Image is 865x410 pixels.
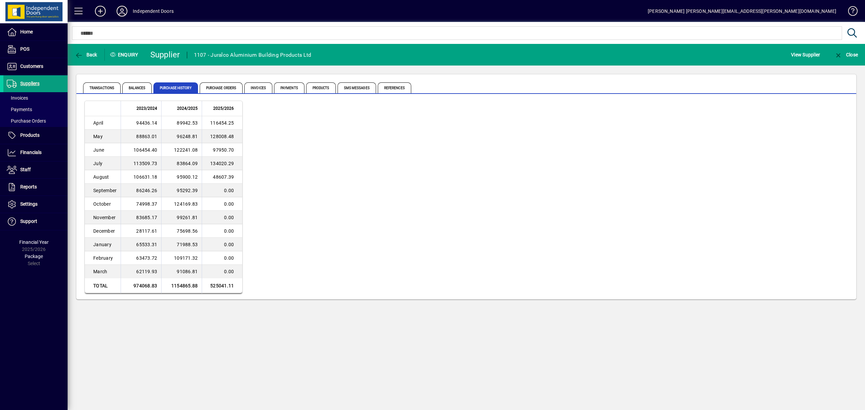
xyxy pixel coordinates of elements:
td: 0.00 [202,265,242,278]
span: 2025/2026 [213,105,234,112]
td: 122241.08 [161,143,202,157]
td: 83685.17 [121,211,161,224]
span: 2023/2024 [137,105,157,112]
td: 0.00 [202,224,242,238]
td: October [85,197,121,211]
td: 0.00 [202,251,242,265]
span: Suppliers [20,81,40,86]
span: Purchase History [153,82,198,93]
td: 525041.11 [202,278,242,293]
td: August [85,170,121,184]
div: Enquiry [105,49,145,60]
td: 63473.72 [121,251,161,265]
button: Close [833,49,860,61]
td: 0.00 [202,238,242,251]
span: Customers [20,63,43,69]
button: View Supplier [789,49,822,61]
td: 134020.29 [202,157,242,170]
td: 124169.83 [161,197,202,211]
span: Reports [20,184,37,189]
a: Customers [3,58,68,75]
td: 116454.25 [202,116,242,130]
a: Products [3,127,68,144]
span: Transactions [83,82,121,93]
td: 91086.81 [161,265,202,278]
a: Settings [3,196,68,213]
app-page-header-button: Close enquiry [827,49,865,61]
td: 28117.61 [121,224,161,238]
td: 83864.09 [161,157,202,170]
td: 0.00 [202,197,242,211]
a: Purchase Orders [3,115,68,127]
td: 74998.37 [121,197,161,211]
span: Products [20,132,40,138]
td: March [85,265,121,278]
span: Support [20,219,37,224]
td: November [85,211,121,224]
td: May [85,130,121,143]
div: Independent Doors [133,6,174,17]
span: POS [20,46,29,52]
span: Home [20,29,33,34]
td: December [85,224,121,238]
span: Products [306,82,336,93]
td: 99261.81 [161,211,202,224]
span: View Supplier [791,49,820,60]
td: 97950.70 [202,143,242,157]
td: 88863.01 [121,130,161,143]
td: September [85,184,121,197]
td: 0.00 [202,184,242,197]
td: July [85,157,121,170]
td: Total [85,278,121,293]
span: Settings [20,201,38,207]
td: 106631.18 [121,170,161,184]
td: 95292.39 [161,184,202,197]
td: 95900.12 [161,170,202,184]
a: Home [3,24,68,41]
td: 96248.81 [161,130,202,143]
span: Payments [7,107,32,112]
span: Back [75,52,97,57]
a: Invoices [3,92,68,104]
span: Invoices [244,82,272,93]
span: Staff [20,167,31,172]
a: Payments [3,104,68,115]
td: 65533.31 [121,238,161,251]
span: 2024/2025 [177,105,198,112]
td: 1154865.88 [161,278,202,293]
td: 86246.26 [121,184,161,197]
a: Reports [3,179,68,196]
td: 94436.14 [121,116,161,130]
td: 48607.39 [202,170,242,184]
div: Supplier [150,49,180,60]
td: 128008.48 [202,130,242,143]
span: Financials [20,150,42,155]
td: 75698.56 [161,224,202,238]
app-page-header-button: Back [68,49,105,61]
td: 62119.93 [121,265,161,278]
span: Close [834,52,858,57]
div: [PERSON_NAME] [PERSON_NAME][EMAIL_ADDRESS][PERSON_NAME][DOMAIN_NAME] [648,6,836,17]
span: SMS Messages [338,82,376,93]
td: 0.00 [202,211,242,224]
button: Profile [111,5,133,17]
td: 974068.83 [121,278,161,293]
a: Knowledge Base [843,1,857,23]
a: Support [3,213,68,230]
a: Financials [3,144,68,161]
div: 1107 - Juralco Aluminium Building Products Ltd [194,50,312,60]
span: References [378,82,411,93]
span: Purchase Orders [200,82,243,93]
span: Payments [274,82,304,93]
td: June [85,143,121,157]
span: Invoices [7,95,28,101]
a: POS [3,41,68,58]
span: Purchase Orders [7,118,46,124]
td: 89942.53 [161,116,202,130]
a: Staff [3,161,68,178]
button: Back [73,49,99,61]
td: 109171.32 [161,251,202,265]
td: April [85,116,121,130]
td: 71988.53 [161,238,202,251]
span: Package [25,254,43,259]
